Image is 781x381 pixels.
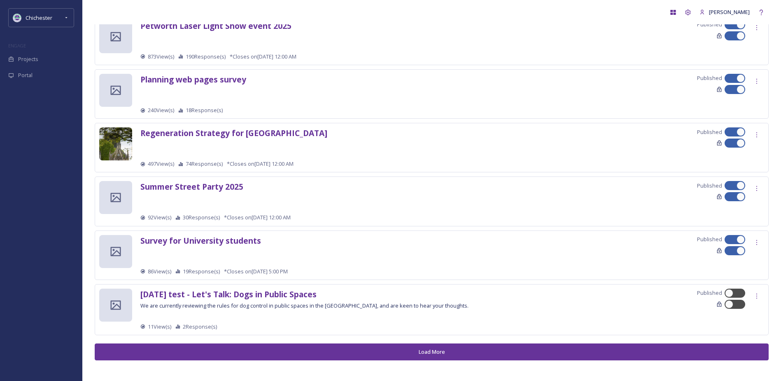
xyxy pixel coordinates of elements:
[140,238,261,245] a: Survey for University students
[26,14,52,21] span: Chichester
[18,71,33,79] span: Portal
[186,106,223,114] span: 18 Response(s)
[140,302,469,309] span: We are currently reviewing the rules for dog control in public spaces in the [GEOGRAPHIC_DATA], a...
[148,106,174,114] span: 240 View(s)
[224,268,288,275] span: *Closes on [DATE] 5:00 PM
[183,323,217,331] span: 2 Response(s)
[140,235,261,246] strong: Survey for University students
[697,182,722,190] span: Published
[140,291,317,299] a: [DATE] test - Let's Talk: Dogs in Public Spaces
[140,289,317,300] strong: [DATE] test - Let's Talk: Dogs in Public Spaces
[186,160,223,168] span: 74 Response(s)
[140,130,327,138] a: Regeneration Strategy for [GEOGRAPHIC_DATA]
[697,289,722,297] span: Published
[95,343,769,360] button: Load More
[8,42,26,49] span: ENGAGE
[140,20,291,31] strong: Petworth Laser Light Show event 2025
[13,14,21,22] img: Logo_of_Chichester_District_Council.png
[697,128,722,136] span: Published
[697,21,722,28] span: Published
[148,53,174,61] span: 873 View(s)
[148,214,171,221] span: 92 View(s)
[227,160,294,168] span: *Closes on [DATE] 12:00 AM
[140,183,243,191] a: Summer Street Party 2025
[140,76,246,84] a: Planning web pages survey
[183,268,220,275] span: 19 Response(s)
[183,214,220,221] span: 30 Response(s)
[18,55,38,63] span: Projects
[709,8,750,16] span: [PERSON_NAME]
[224,214,291,221] span: *Closes on [DATE] 12:00 AM
[148,160,174,168] span: 497 View(s)
[148,268,171,275] span: 86 View(s)
[695,4,754,20] a: [PERSON_NAME]
[697,235,722,243] span: Published
[186,53,226,61] span: 190 Response(s)
[99,127,132,193] img: 060623-2198_CDC.jpg
[140,127,327,139] strong: Regeneration Strategy for [GEOGRAPHIC_DATA]
[140,23,291,31] a: Petworth Laser Light Show event 2025
[230,53,296,61] span: *Closes on [DATE] 12:00 AM
[148,323,171,331] span: 11 View(s)
[140,181,243,192] strong: Summer Street Party 2025
[697,74,722,82] span: Published
[140,74,246,85] strong: Planning web pages survey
